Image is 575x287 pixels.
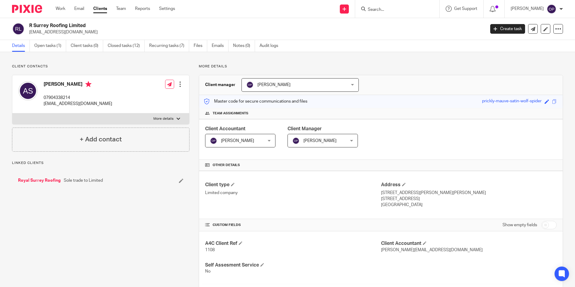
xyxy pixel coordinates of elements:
[205,269,211,273] span: No
[287,126,322,131] span: Client Manager
[213,163,240,168] span: Other details
[149,40,189,52] a: Recurring tasks (7)
[454,7,477,11] span: Get Support
[18,177,61,184] a: Royal Surrey Roofing
[116,6,126,12] a: Team
[12,161,189,165] p: Linked clients
[205,182,381,188] h4: Client type
[205,223,381,227] h4: CUSTOM FIELDS
[212,40,229,52] a: Emails
[34,40,66,52] a: Open tasks (1)
[44,95,112,101] p: 07904338214
[205,248,215,252] span: 1108
[205,82,235,88] h3: Client manager
[381,248,483,252] span: [PERSON_NAME][EMAIL_ADDRESS][DOMAIN_NAME]
[56,6,65,12] a: Work
[381,190,557,196] p: [STREET_ADDRESS][PERSON_NAME][PERSON_NAME]
[18,81,38,100] img: svg%3E
[205,240,381,247] h4: A4C Client Ref
[503,222,537,228] label: Show empty fields
[12,64,189,69] p: Client contacts
[44,81,112,89] h4: [PERSON_NAME]
[29,29,481,35] p: [EMAIL_ADDRESS][DOMAIN_NAME]
[292,137,300,144] img: svg%3E
[205,262,381,268] h4: Self Assesment Service
[482,98,542,105] div: prickly-mauve-satin-wolf-spider
[381,202,557,208] p: [GEOGRAPHIC_DATA]
[64,177,103,184] span: Sole trade to Limited
[257,83,291,87] span: [PERSON_NAME]
[221,139,254,143] span: [PERSON_NAME]
[71,40,103,52] a: Client tasks (0)
[108,40,145,52] a: Closed tasks (12)
[44,101,112,107] p: [EMAIL_ADDRESS][DOMAIN_NAME]
[12,23,25,35] img: svg%3E
[210,137,217,144] img: svg%3E
[260,40,283,52] a: Audit logs
[29,23,391,29] h2: R Surrey Roofing Limited
[511,6,544,12] p: [PERSON_NAME]
[135,6,150,12] a: Reports
[381,182,557,188] h4: Address
[490,24,525,34] a: Create task
[303,139,337,143] span: [PERSON_NAME]
[12,5,42,13] img: Pixie
[233,40,255,52] a: Notes (0)
[367,7,421,13] input: Search
[547,4,556,14] img: svg%3E
[381,196,557,202] p: [STREET_ADDRESS]
[85,81,91,87] i: Primary
[205,126,245,131] span: Client Accountant
[246,81,254,88] img: svg%3E
[199,64,563,69] p: More details
[204,98,307,104] p: Master code for secure communications and files
[381,240,557,247] h4: Client Accountant
[205,190,381,196] p: Limited company
[159,6,175,12] a: Settings
[213,111,248,116] span: Team assignments
[12,40,30,52] a: Details
[153,116,174,121] p: More details
[194,40,207,52] a: Files
[80,135,122,144] h4: + Add contact
[93,6,107,12] a: Clients
[74,6,84,12] a: Email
